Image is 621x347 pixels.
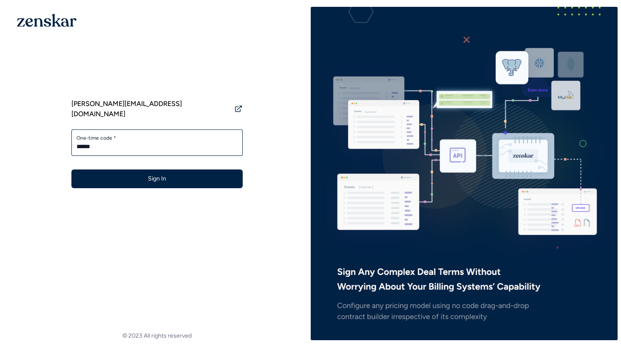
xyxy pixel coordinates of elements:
footer: © 2023 All rights reserved [3,332,311,340]
label: One-time code * [77,135,238,141]
span: [PERSON_NAME][EMAIL_ADDRESS][DOMAIN_NAME] [71,99,231,119]
button: Sign In [71,169,243,188]
img: 1OGAJ2xQqyY4LXKgY66KYq0eOWRCkrZdAb3gUhuVAqdWPZE9SRJmCz+oDMSn4zDLXe31Ii730ItAGKgCKgCCgCikA4Av8PJUP... [17,14,77,27]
